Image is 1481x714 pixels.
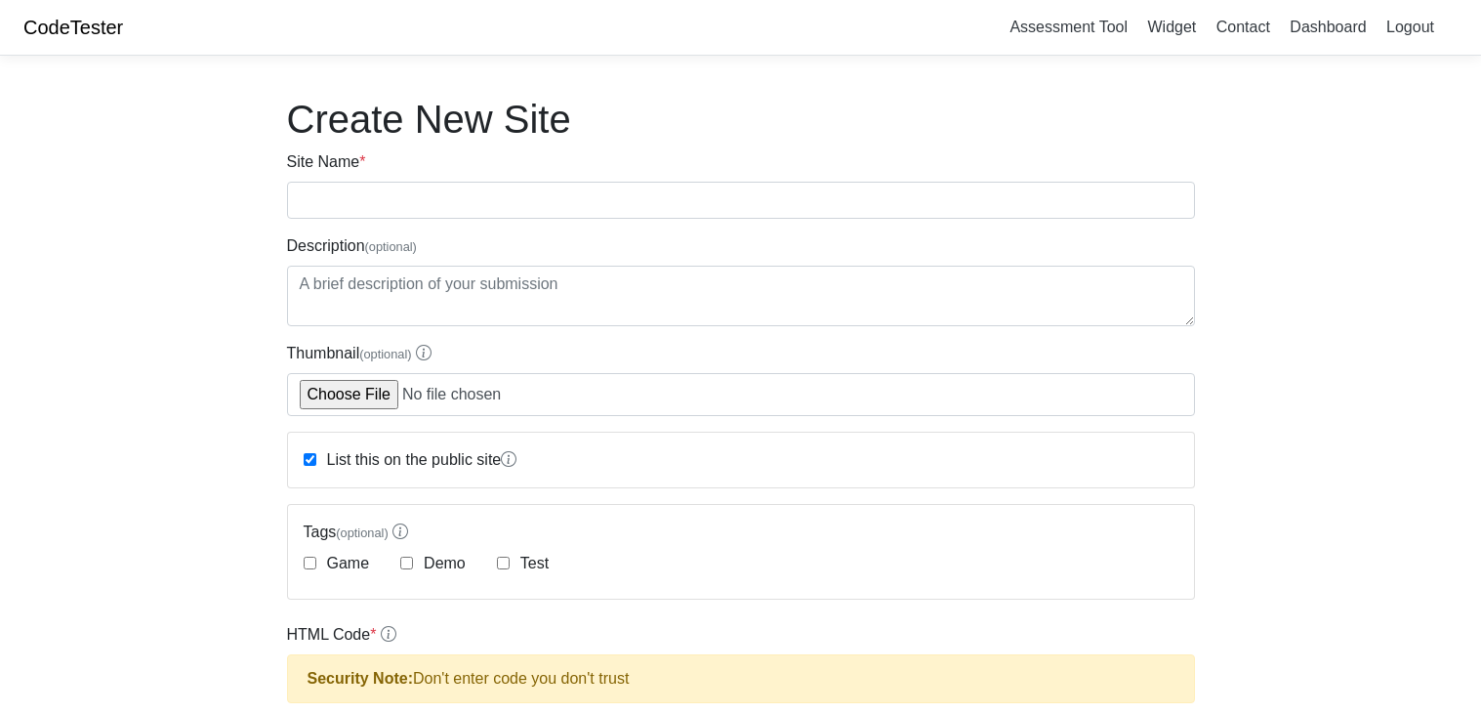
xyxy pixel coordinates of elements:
label: Game [323,552,370,575]
label: List this on the public site [323,448,517,472]
a: Assessment Tool [1002,11,1135,43]
label: Site Name [287,150,366,174]
label: Tags [304,521,1178,544]
span: (optional) [336,525,388,540]
label: Test [516,552,549,575]
span: (optional) [359,347,411,361]
label: Demo [420,552,466,575]
a: Contact [1209,11,1278,43]
a: Widget [1139,11,1204,43]
span: (optional) [365,239,417,254]
a: CodeTester [23,17,123,38]
a: Dashboard [1282,11,1374,43]
div: Don't enter code you don't trust [287,654,1195,703]
h1: Create New Site [287,96,1195,143]
label: Thumbnail [287,342,432,365]
a: Logout [1378,11,1442,43]
strong: Security Note: [308,670,413,687]
label: Description [287,234,417,258]
label: HTML Code [287,623,396,647]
